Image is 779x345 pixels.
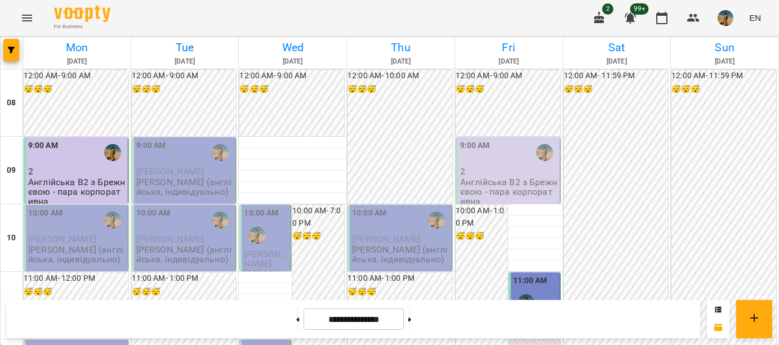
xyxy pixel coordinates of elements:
h6: 10:00 AM - 7:00 PM [292,205,344,229]
h6: 09 [7,164,16,177]
img: Voopty Logo [54,6,110,22]
h6: 😴😴😴 [24,83,128,96]
img: 60eca85a8c9650d2125a59cad4a94429.JPG [718,10,733,26]
span: For Business [54,23,110,30]
h6: 12:00 AM - 9:00 AM [132,70,237,82]
label: 10:00 AM [244,207,278,219]
h6: [DATE] [673,56,777,67]
h6: 10:00 AM - 1:00 PM [456,205,508,229]
h6: Mon [25,39,129,56]
img: Брежнєва Катерина Ігорівна (а) [104,144,121,161]
span: EN [749,12,761,24]
h6: 😴😴😴 [348,286,452,298]
span: 99+ [630,3,649,15]
span: [PERSON_NAME] [136,234,204,244]
h6: [DATE] [133,56,237,67]
span: [PERSON_NAME] [244,249,284,269]
h6: 12:00 AM - 9:00 AM [456,70,560,82]
img: Брежнєва Катерина Ігорівна (а) [104,212,121,228]
label: 10:00 AM [352,207,386,219]
h6: 😴😴😴 [348,83,452,96]
img: Брежнєва Катерина Ігорівна (а) [212,212,229,228]
h6: 10 [7,232,16,244]
h6: 😴😴😴 [564,83,669,96]
h6: Fri [457,39,561,56]
p: Англійська В2 з Брежнєвою - пара корпоративна [460,177,558,207]
p: [PERSON_NAME] (англійська, індивідуально) [352,245,449,265]
p: Англійська В2 з Брежнєвою - пара корпоративна [28,177,126,207]
label: 11:00 AM [513,275,547,287]
img: Брежнєва Катерина Ігорівна (а) [536,144,553,161]
h6: 08 [7,97,16,109]
p: [PERSON_NAME] (англійська, індивідуально) [28,245,126,265]
h6: 😴😴😴 [132,83,237,96]
label: 10:00 AM [136,207,171,219]
h6: 11:00 AM - 12:00 PM [24,272,128,285]
h6: 😴😴😴 [456,83,560,96]
h6: 12:00 AM - 9:00 AM [24,70,128,82]
button: Menu [14,5,41,32]
label: 9:00 AM [28,140,58,152]
h6: Sun [673,39,777,56]
h6: [DATE] [565,56,669,67]
p: [PERSON_NAME] (англійська, індивідуально) [136,177,234,197]
img: Брежнєва Катерина Ігорівна (а) [248,227,265,244]
h6: Thu [349,39,453,56]
h6: 11:00 AM - 1:00 PM [132,272,237,285]
h6: Sat [565,39,669,56]
span: 2 [602,3,613,15]
h6: Tue [133,39,237,56]
span: [PERSON_NAME] [136,166,204,177]
h6: 😴😴😴 [292,230,344,243]
h6: 😴😴😴 [671,83,776,96]
p: [PERSON_NAME] (англійська, індивідуально) [136,245,234,265]
h6: 12:00 AM - 11:59 PM [564,70,669,82]
h6: 11:00 AM - 1:00 PM [348,272,452,285]
h6: 12:00 AM - 10:00 AM [348,70,452,82]
label: 10:00 AM [28,207,63,219]
label: 9:00 AM [136,140,166,152]
span: [PERSON_NAME] [28,234,96,244]
p: 2 [460,167,558,176]
h6: 😴😴😴 [239,83,344,96]
span: [PERSON_NAME] [352,234,420,244]
h6: 12:00 AM - 11:59 PM [671,70,776,82]
h6: [DATE] [241,56,345,67]
h6: [DATE] [457,56,561,67]
h6: [DATE] [349,56,453,67]
p: [PERSON_NAME] (англійська, індивідуально) [244,269,288,317]
label: 9:00 AM [460,140,490,152]
h6: 😴😴😴 [132,286,237,298]
h6: 12:00 AM - 9:00 AM [239,70,344,82]
img: Брежнєва Катерина Ігорівна (а) [212,144,229,161]
h6: 😴😴😴 [24,286,128,298]
h6: 😴😴😴 [456,230,508,243]
h6: [DATE] [25,56,129,67]
h6: Wed [241,39,345,56]
img: Брежнєва Катерина Ігорівна (а) [428,212,445,228]
button: EN [745,7,765,28]
p: 2 [28,167,126,176]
